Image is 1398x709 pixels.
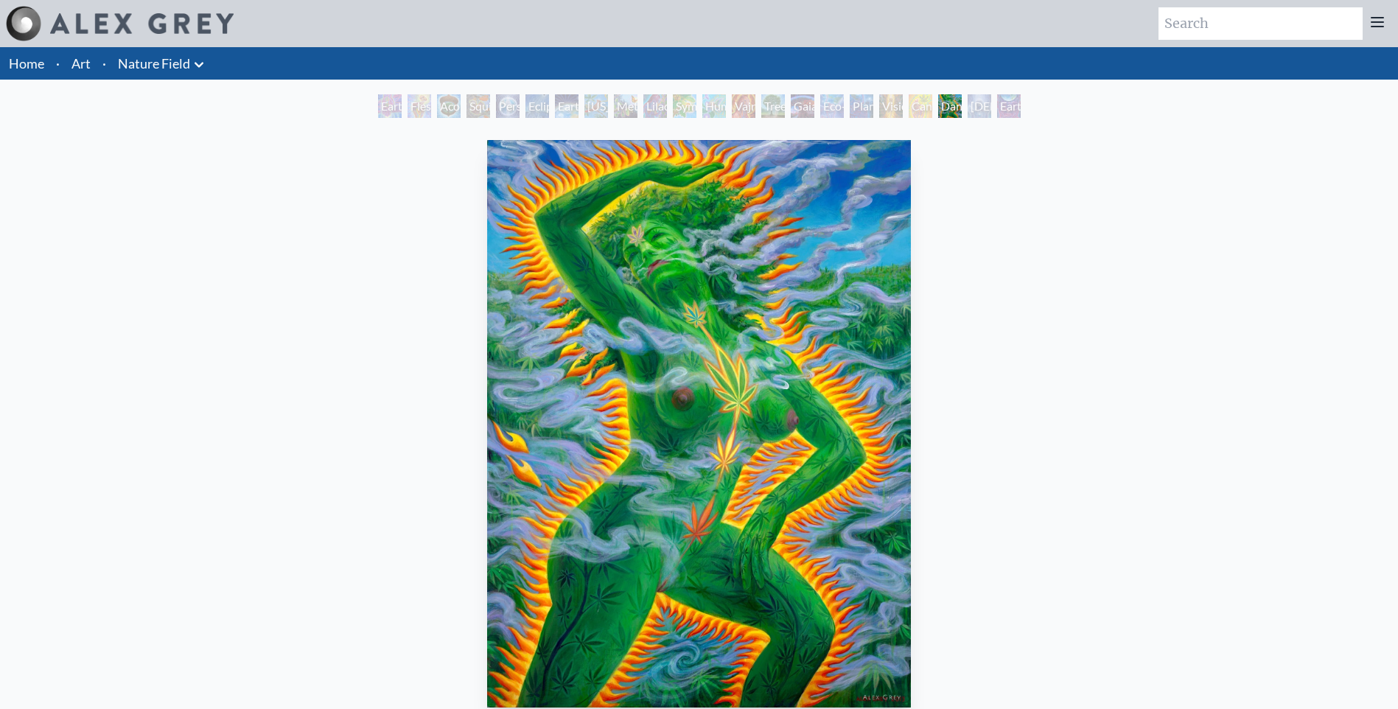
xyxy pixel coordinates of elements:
[820,94,844,118] div: Eco-Atlas
[466,94,490,118] div: Squirrel
[555,94,579,118] div: Earth Energies
[938,94,962,118] div: Dance of Cannabia
[584,94,608,118] div: [US_STATE] Song
[909,94,932,118] div: Cannabis Mudra
[9,55,44,71] a: Home
[118,53,190,74] a: Nature Field
[879,94,903,118] div: Vision Tree
[614,94,637,118] div: Metamorphosis
[525,94,549,118] div: Eclipse
[408,94,431,118] div: Flesh of the Gods
[791,94,814,118] div: Gaia
[673,94,696,118] div: Symbiosis: Gall Wasp & Oak Tree
[378,94,402,118] div: Earth Witness
[732,94,755,118] div: Vajra Horse
[437,94,461,118] div: Acorn Dream
[487,140,911,708] img: Dance-of-Cannabia-2014-Alex-Grey-watermarked.jpg
[850,94,873,118] div: Planetary Prayers
[643,94,667,118] div: Lilacs
[997,94,1021,118] div: Earthmind
[71,53,91,74] a: Art
[761,94,785,118] div: Tree & Person
[97,47,112,80] li: ·
[1158,7,1363,40] input: Search
[50,47,66,80] li: ·
[968,94,991,118] div: [DEMOGRAPHIC_DATA] in the Ocean of Awareness
[496,94,520,118] div: Person Planet
[702,94,726,118] div: Humming Bird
